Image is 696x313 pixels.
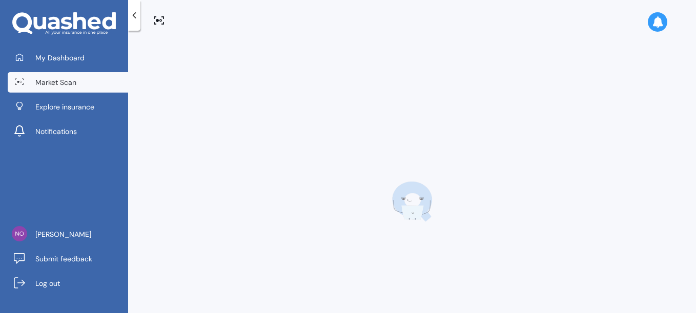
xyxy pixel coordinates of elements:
[12,226,27,241] img: 2c48fe78f83bfa0e87b50285ce3f9757
[8,97,128,117] a: Explore insurance
[8,72,128,93] a: Market Scan
[8,249,128,269] a: Submit feedback
[35,53,85,63] span: My Dashboard
[35,77,76,87] span: Market Scan
[35,229,91,239] span: [PERSON_NAME]
[392,181,433,222] img: q-laptop.bc25ffb5ccee3f42f31d.webp
[8,224,128,244] a: [PERSON_NAME]
[8,48,128,68] a: My Dashboard
[35,126,77,137] span: Notifications
[35,254,92,264] span: Submit feedback
[8,121,128,142] a: Notifications
[35,278,60,288] span: Log out
[35,102,94,112] span: Explore insurance
[8,273,128,294] a: Log out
